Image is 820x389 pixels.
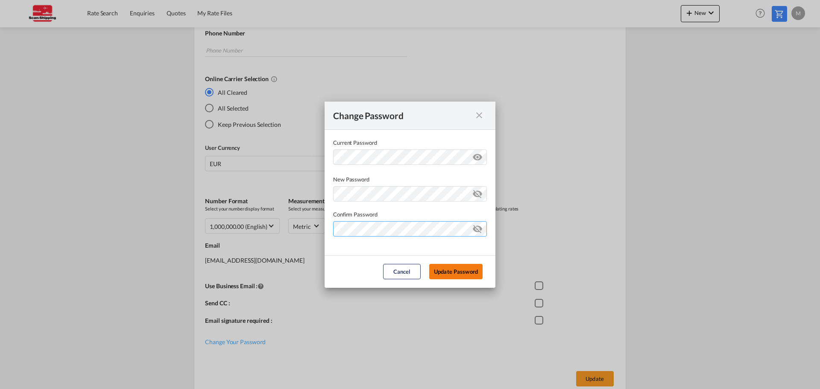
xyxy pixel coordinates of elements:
label: Confirm Password [333,210,487,219]
md-icon: icon-eye-off [472,150,483,161]
label: Current Password [333,138,487,147]
label: New Password [333,175,487,184]
md-icon: icon-eye-off [472,222,483,232]
button: Cancel [383,264,421,279]
md-dialog: Current Password ... [325,102,495,288]
button: Update Password [429,264,483,279]
md-icon: icon-eye-off [472,187,483,197]
div: Change Password [333,110,471,121]
md-icon: icon-close fg-AAA8AD cursor [474,110,484,120]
